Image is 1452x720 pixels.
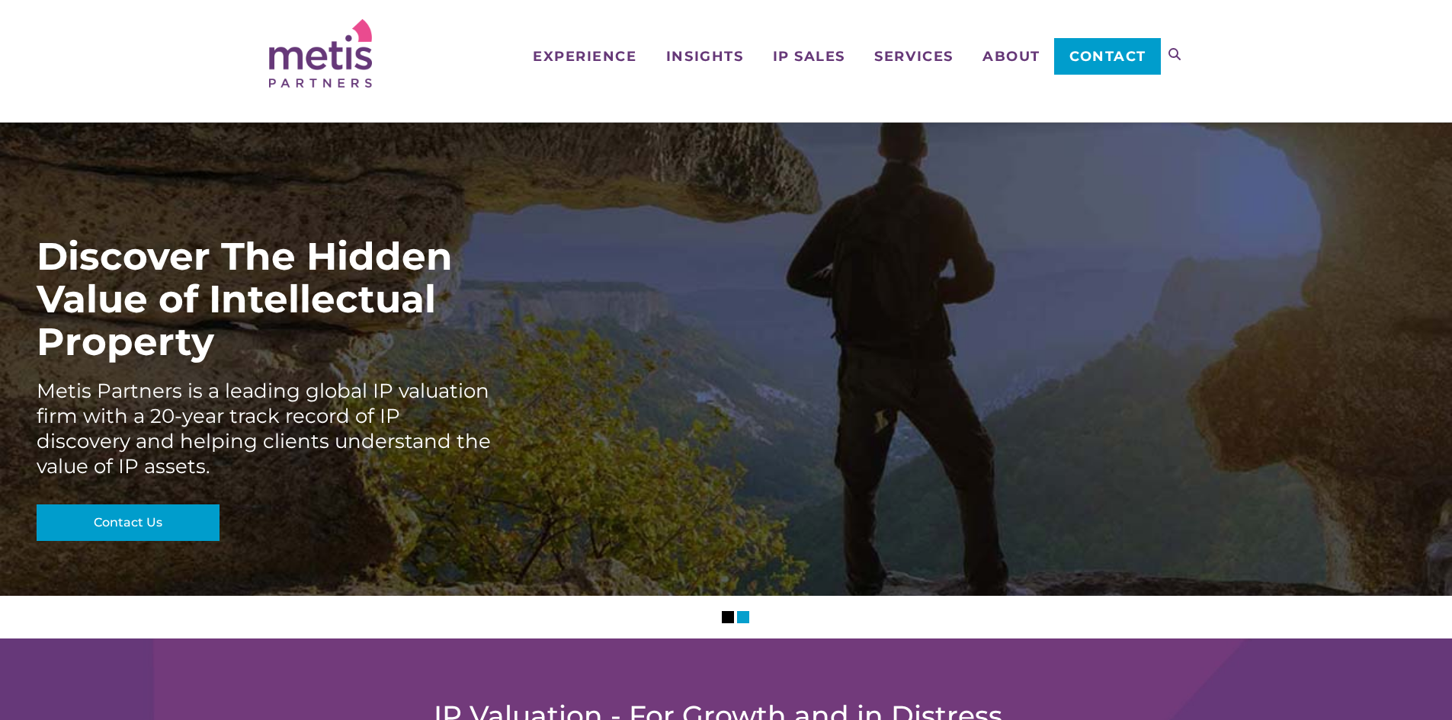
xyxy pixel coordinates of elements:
[533,50,636,63] span: Experience
[37,504,220,541] a: Contact Us
[666,50,743,63] span: Insights
[722,611,734,623] li: Slider Page 1
[982,50,1040,63] span: About
[1054,38,1160,75] a: Contact
[737,611,749,623] li: Slider Page 2
[773,50,845,63] span: IP Sales
[37,379,494,479] div: Metis Partners is a leading global IP valuation firm with a 20-year track record of IP discovery ...
[37,235,494,363] div: Discover The Hidden Value of Intellectual Property
[269,19,372,88] img: Metis Partners
[874,50,953,63] span: Services
[1069,50,1146,63] span: Contact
